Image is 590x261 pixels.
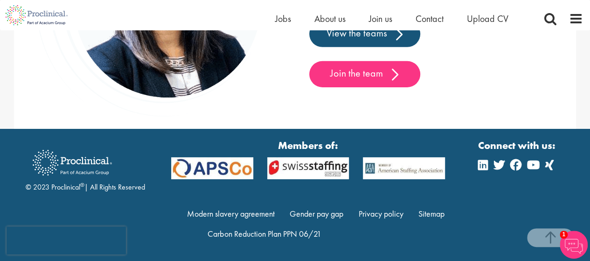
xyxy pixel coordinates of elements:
a: Modern slavery agreement [187,208,275,219]
a: Upload CV [467,13,508,25]
img: Proclinical Recruitment [26,143,119,182]
a: Privacy policy [359,208,403,219]
a: Carbon Reduction Plan PPN 06/21 [208,228,321,239]
strong: Connect with us: [478,138,557,153]
a: Join the team [309,61,420,87]
a: Jobs [275,13,291,25]
sup: ® [80,181,84,189]
img: APSCo [356,157,452,179]
span: 1 [560,231,568,239]
a: About us [314,13,346,25]
div: © 2023 Proclinical | All Rights Reserved [26,143,145,193]
a: Sitemap [418,208,444,219]
a: Contact [416,13,444,25]
a: Gender pay gap [290,208,343,219]
a: View the teams [309,21,420,47]
img: APSCo [260,157,356,179]
a: Join us [369,13,392,25]
img: APSCo [164,157,260,179]
iframe: reCAPTCHA [7,226,126,254]
strong: Members of: [171,138,445,153]
img: Chatbot [560,231,588,259]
